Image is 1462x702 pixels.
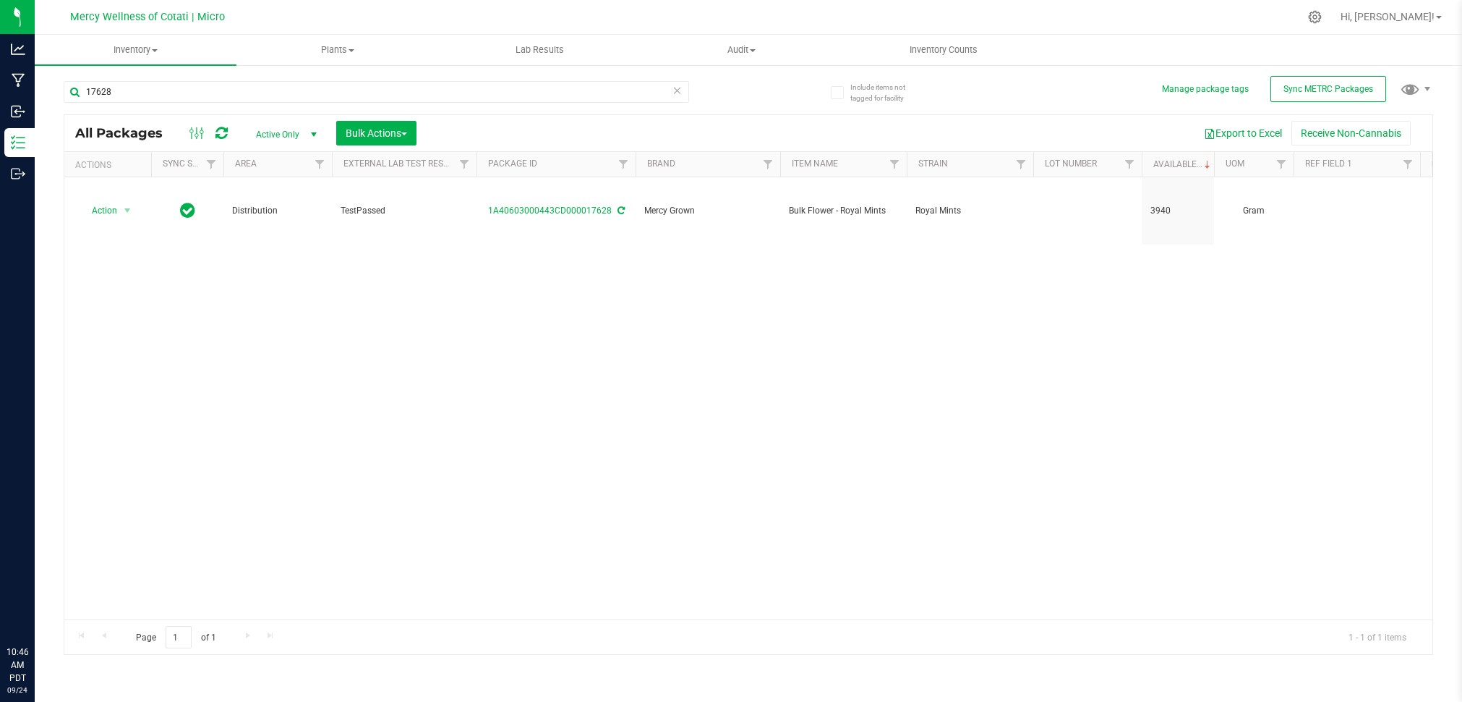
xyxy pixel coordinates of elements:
[1270,76,1386,102] button: Sync METRC Packages
[1118,152,1142,177] a: Filter
[915,204,1025,218] span: Royal Mints
[237,43,437,56] span: Plants
[1270,152,1294,177] a: Filter
[1162,83,1249,96] button: Manage package tags
[488,158,537,169] a: Package ID
[1306,10,1324,24] div: Manage settings
[180,200,195,221] span: In Sync
[644,204,771,218] span: Mercy Grown
[439,35,641,65] a: Lab Results
[1337,626,1418,648] span: 1 - 1 of 1 items
[1291,121,1411,145] button: Receive Non-Cannabis
[119,200,137,221] span: select
[641,43,842,56] span: Audit
[235,158,257,169] a: Area
[124,626,228,648] span: Page of 1
[79,200,118,221] span: Action
[647,158,675,169] a: Brand
[612,152,636,177] a: Filter
[75,160,145,170] div: Actions
[14,586,58,630] iframe: Resource center
[1226,158,1244,169] a: UOM
[11,104,25,119] inline-svg: Inbound
[341,204,468,218] span: TestPassed
[35,43,236,56] span: Inventory
[1283,84,1373,94] span: Sync METRC Packages
[1150,204,1205,218] span: 3940
[7,685,28,695] p: 09/24
[43,584,60,601] iframe: Resource center unread badge
[1009,152,1033,177] a: Filter
[7,646,28,685] p: 10:46 AM PDT
[346,127,407,139] span: Bulk Actions
[236,35,438,65] a: Plants
[343,158,457,169] a: External Lab Test Result
[918,158,948,169] a: Strain
[166,626,192,648] input: 1
[336,121,416,145] button: Bulk Actions
[615,206,625,216] span: Sync from Compliance System
[850,82,923,103] span: Include items not tagged for facility
[1153,159,1213,169] a: Available
[11,166,25,181] inline-svg: Outbound
[11,42,25,56] inline-svg: Analytics
[789,204,898,218] span: Bulk Flower - Royal Mints
[75,125,177,141] span: All Packages
[883,152,907,177] a: Filter
[1194,121,1291,145] button: Export to Excel
[792,158,838,169] a: Item Name
[672,81,683,100] span: Clear
[488,206,612,216] a: 1A40603000443CD000017628
[1045,158,1097,169] a: Lot Number
[1341,11,1435,22] span: Hi, [PERSON_NAME]!
[11,73,25,88] inline-svg: Manufacturing
[64,81,689,103] input: Search Package ID, Item Name, SKU, Lot or Part Number...
[496,43,583,56] span: Lab Results
[890,43,997,56] span: Inventory Counts
[11,135,25,150] inline-svg: Inventory
[453,152,476,177] a: Filter
[1223,204,1285,218] span: Gram
[35,35,236,65] a: Inventory
[163,158,218,169] a: Sync Status
[842,35,1044,65] a: Inventory Counts
[1305,158,1352,169] a: Ref Field 1
[70,11,225,23] span: Mercy Wellness of Cotati | Micro
[756,152,780,177] a: Filter
[641,35,842,65] a: Audit
[308,152,332,177] a: Filter
[200,152,223,177] a: Filter
[1396,152,1420,177] a: Filter
[232,204,323,218] span: Distribution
